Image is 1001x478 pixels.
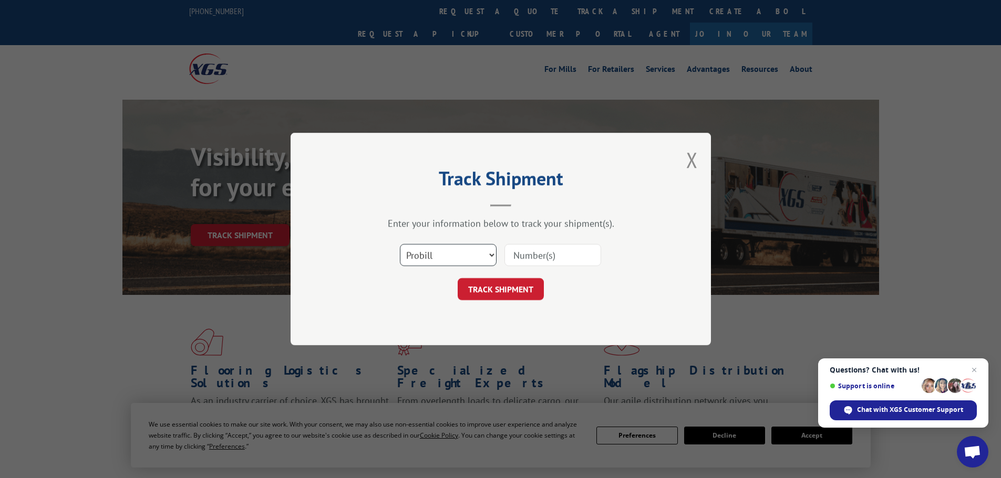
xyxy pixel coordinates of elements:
[504,244,601,266] input: Number(s)
[686,146,698,174] button: Close modal
[857,405,963,415] span: Chat with XGS Customer Support
[968,364,981,376] span: Close chat
[458,278,544,300] button: TRACK SHIPMENT
[343,171,658,191] h2: Track Shipment
[830,400,977,420] div: Chat with XGS Customer Support
[830,366,977,374] span: Questions? Chat with us!
[343,217,658,229] div: Enter your information below to track your shipment(s).
[830,382,918,390] span: Support is online
[957,436,988,468] div: Open chat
